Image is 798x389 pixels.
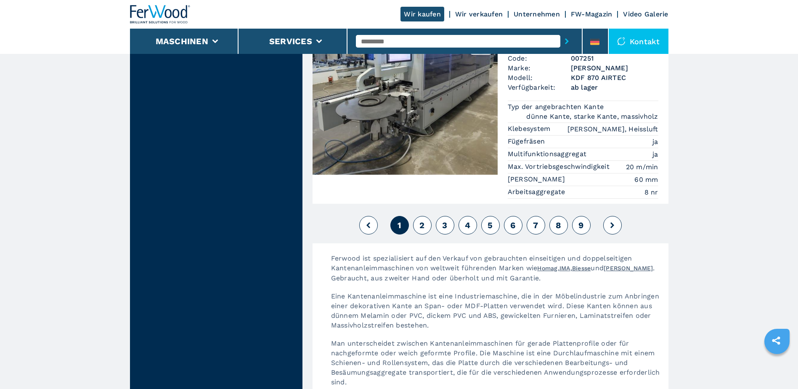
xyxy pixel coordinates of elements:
[442,220,447,230] span: 3
[514,10,560,18] a: Unternehmen
[508,63,571,73] span: Marke:
[626,162,658,172] em: 20 m/min
[436,216,454,234] button: 3
[508,175,567,184] p: [PERSON_NAME]
[488,220,493,230] span: 5
[455,10,503,18] a: Wir verkaufen
[572,216,591,234] button: 9
[508,187,567,197] p: Arbeitsaggregate
[508,124,553,133] p: Klebesystem
[556,220,561,230] span: 8
[323,291,668,338] p: Eine Kantenanleimmaschine ist eine Industriemaschine, die in der Möbelindustrie zum Anbringen ein...
[465,220,470,230] span: 4
[508,83,571,92] span: Verfügbarkeit:
[156,36,208,46] button: Maschinen
[762,351,792,383] iframe: Chat
[130,5,191,24] img: Ferwood
[413,216,432,234] button: 2
[269,36,312,46] button: Services
[571,73,658,83] h3: KDF 870 AIRTEC
[652,137,658,147] em: ja
[560,32,573,51] button: submit-button
[323,253,668,291] p: Ferwood ist spezialisiert auf den Verkauf von gebrauchten einseitigen und doppelseitigen Kantenan...
[419,220,424,230] span: 2
[634,175,658,184] em: 60 mm
[571,83,658,92] span: ab lager
[609,29,668,54] div: Kontakt
[527,216,545,234] button: 7
[526,112,658,121] em: dünne Kante, starke Kante, massivholz
[533,220,538,230] span: 7
[508,73,571,83] span: Modell:
[578,220,583,230] span: 9
[459,216,477,234] button: 4
[623,10,668,18] a: Video Galerie
[567,124,658,134] em: [PERSON_NAME], Heissluft
[571,53,658,63] h3: 007251
[766,330,787,351] a: sharethis
[508,149,589,159] p: Multifunktionsaggregat
[398,220,401,230] span: 1
[508,137,547,146] p: Fügefräsen
[313,32,498,175] img: Einseitige Kantenanleimmaschine BRANDT KDF 870 AIRTEC
[617,37,626,45] img: Kontakt
[508,53,571,63] span: Code:
[559,265,570,272] a: IMA
[481,216,500,234] button: 5
[313,32,668,204] a: Einseitige Kantenanleimmaschine BRANDT KDF 870 AIRTEC007251Einseitige KantenanleimmaschineCode:00...
[652,149,658,159] em: ja
[604,265,653,272] a: [PERSON_NAME]
[571,10,612,18] a: FW-Magazin
[504,216,522,234] button: 6
[508,162,612,171] p: Max. Vortriebsgeschwindigkeit
[549,216,568,234] button: 8
[400,7,444,21] a: Wir kaufen
[390,216,409,234] button: 1
[537,265,557,272] a: Homag
[571,63,658,73] h3: [PERSON_NAME]
[508,102,606,112] p: Typ der angebrachten Kante
[510,220,515,230] span: 6
[572,265,591,272] a: Biesse
[644,187,658,197] em: 8 nr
